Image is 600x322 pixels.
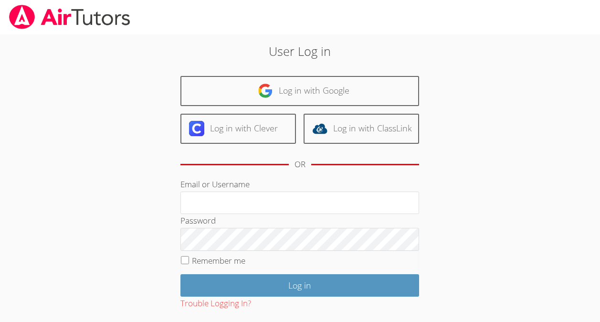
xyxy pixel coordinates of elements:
a: Log in with ClassLink [304,114,419,144]
img: airtutors_banner-c4298cdbf04f3fff15de1276eac7730deb9818008684d7c2e4769d2f7ddbe033.png [8,5,131,29]
a: Log in with Clever [180,114,296,144]
img: classlink-logo-d6bb404cc1216ec64c9a2012d9dc4662098be43eaf13dc465df04b49fa7ab582.svg [312,121,327,136]
button: Trouble Logging In? [180,297,251,311]
img: clever-logo-6eab21bc6e7a338710f1a6ff85c0baf02591cd810cc4098c63d3a4b26e2feb20.svg [189,121,204,136]
label: Remember me [192,255,245,266]
label: Email or Username [180,179,250,190]
img: google-logo-50288ca7cdecda66e5e0955fdab243c47b7ad437acaf1139b6f446037453330a.svg [258,83,273,98]
label: Password [180,215,216,226]
input: Log in [180,274,419,297]
a: Log in with Google [180,76,419,106]
h2: User Log in [138,42,462,60]
div: OR [295,158,305,172]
